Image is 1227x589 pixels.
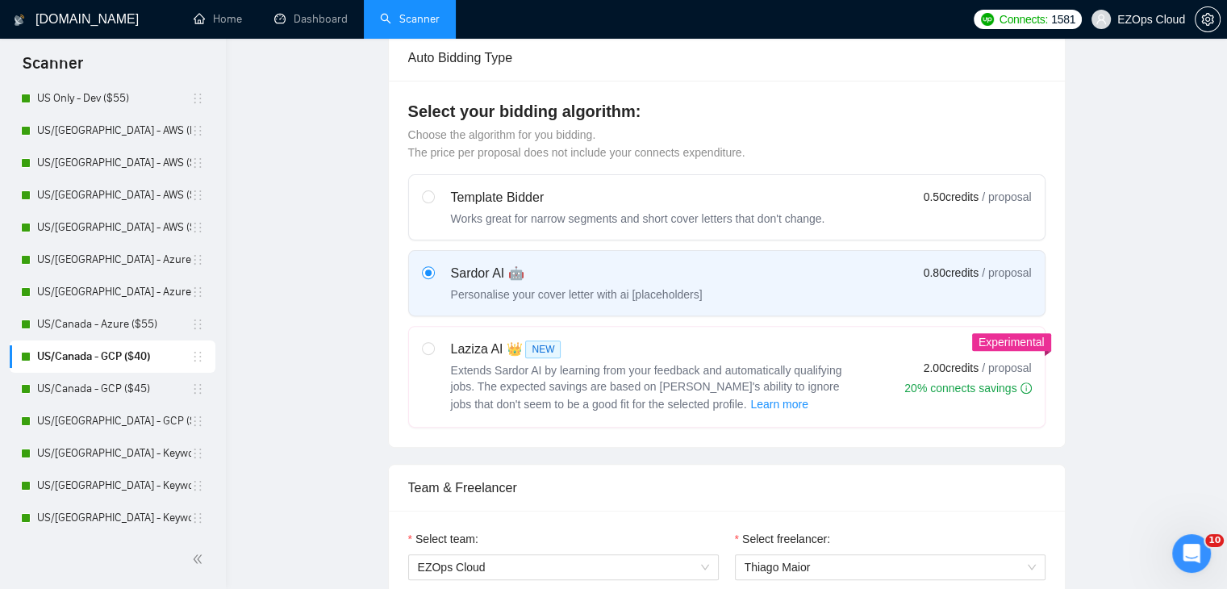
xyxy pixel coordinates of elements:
li: US/Canada - AWS ($40) [10,147,215,179]
span: double-left [192,551,208,567]
div: Works great for narrow segments and short cover letters that don't change. [451,211,825,227]
span: / proposal [982,189,1031,205]
button: Laziza AI NEWExtends Sardor AI by learning from your feedback and automatically qualifying jobs. ... [749,395,809,414]
label: Select freelancer: [735,530,830,548]
li: US/Canada - AWS ($55) [10,211,215,244]
div: Personalise your cover letter with ai [placeholders] [451,286,703,303]
span: holder [191,157,204,169]
a: searchScanner [380,12,440,26]
a: dashboardDashboard [274,12,348,26]
span: Learn more [750,395,808,413]
span: holder [191,318,204,331]
li: US/Canada - AWS ($45) [10,179,215,211]
span: holder [191,350,204,363]
div: Team & Freelancer [408,465,1045,511]
span: / proposal [982,265,1031,281]
a: US/[GEOGRAPHIC_DATA] - AWS ($55) [37,211,191,244]
a: US/[GEOGRAPHIC_DATA] - Azure ($40) [37,244,191,276]
a: US/[GEOGRAPHIC_DATA] - GCP ($55) [37,405,191,437]
button: setting [1195,6,1221,32]
li: US/Canada - GCP ($45) [10,373,215,405]
span: info-circle [1020,382,1032,394]
span: 10 [1205,534,1224,547]
span: Thiago Maior [745,561,811,574]
a: US/[GEOGRAPHIC_DATA] - AWS ($40) [37,147,191,179]
div: Laziza AI [451,340,854,359]
span: holder [191,124,204,137]
span: holder [191,92,204,105]
li: US/Canada - Keywords ($40) [10,437,215,470]
span: Scanner [10,52,96,86]
a: US/[GEOGRAPHIC_DATA] - Keywords ($40) [37,437,191,470]
span: holder [191,447,204,460]
span: 1581 [1051,10,1075,28]
span: 👑 [506,340,522,359]
span: 0.80 credits [924,264,979,282]
span: holder [191,189,204,202]
a: US/Canada - GCP ($45) [37,373,191,405]
span: holder [191,479,204,492]
img: logo [14,7,25,33]
li: US/Canada - Keywords ($55) [10,502,215,534]
a: US Only - Dev ($55) [37,82,191,115]
span: 0.50 credits [924,188,979,206]
a: US/[GEOGRAPHIC_DATA] - AWS ($45) [37,179,191,211]
span: / proposal [982,360,1031,376]
span: EZOps Cloud [418,555,709,579]
span: Connects: [1000,10,1048,28]
span: holder [191,286,204,299]
a: US/[GEOGRAPHIC_DATA] - AWS (Best Clients) ($55) [37,115,191,147]
span: 2.00 credits [924,359,979,377]
a: US/[GEOGRAPHIC_DATA] - Keywords ($45) [37,470,191,502]
li: US/Canada - Azure ($40) [10,244,215,276]
li: US Only - Dev ($55) [10,82,215,115]
span: holder [191,512,204,524]
li: US/Canada - Azure ($45) [10,276,215,308]
iframe: Intercom live chat [1172,534,1211,573]
span: NEW [525,340,561,358]
li: US/Canada - GCP ($55) [10,405,215,437]
span: Choose the algorithm for you bidding. The price per proposal does not include your connects expen... [408,128,745,159]
li: US/Canada - GCP ($40) [10,340,215,373]
span: holder [191,221,204,234]
a: setting [1195,13,1221,26]
a: homeHome [194,12,242,26]
a: US/Canada - GCP ($40) [37,340,191,373]
span: holder [191,415,204,428]
div: 20% connects savings [904,380,1031,396]
span: user [1096,14,1107,25]
div: Auto Bidding Type [408,35,1045,81]
img: upwork-logo.png [981,13,994,26]
span: Extends Sardor AI by learning from your feedback and automatically qualifying jobs. The expected ... [451,364,842,411]
a: US/Canada - Azure ($55) [37,308,191,340]
li: US/Canada - Keywords ($45) [10,470,215,502]
li: US/Canada - AWS (Best Clients) ($55) [10,115,215,147]
label: Select team: [408,530,478,548]
li: US/Canada - Azure ($55) [10,308,215,340]
span: holder [191,253,204,266]
h4: Select your bidding algorithm: [408,100,1045,123]
span: holder [191,382,204,395]
div: Sardor AI 🤖 [451,264,703,283]
a: US/[GEOGRAPHIC_DATA] - Azure ($45) [37,276,191,308]
span: Experimental [979,336,1045,349]
a: US/[GEOGRAPHIC_DATA] - Keywords ($55) [37,502,191,534]
div: Template Bidder [451,188,825,207]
